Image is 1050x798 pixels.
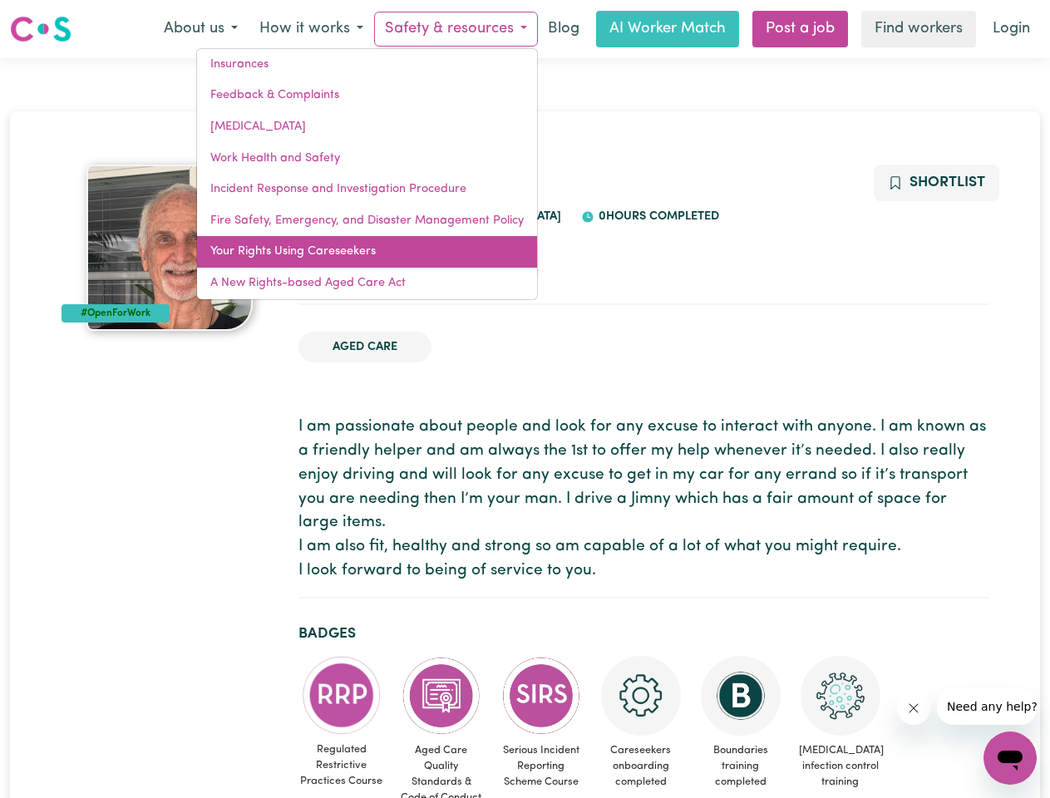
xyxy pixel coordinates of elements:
iframe: Button to launch messaging window [983,731,1037,785]
a: Post a job [752,11,848,47]
span: Need any help? [10,12,101,25]
div: Safety & resources [196,48,538,300]
a: Blog [538,11,589,47]
a: Careseekers logo [10,10,71,48]
a: Find workers [861,11,976,47]
div: #OpenForWork [62,304,170,323]
img: CS Academy: Boundaries in care and support work course completed [701,656,781,736]
a: [MEDICAL_DATA] [197,111,537,143]
span: 0 hours completed [594,210,719,223]
a: Your Rights Using Careseekers [197,236,537,268]
a: AI Worker Match [596,11,739,47]
button: About us [153,12,249,47]
img: Careseekers logo [10,14,71,44]
button: Add to shortlist [874,165,999,201]
a: Kenneth's profile picture'#OpenForWork [62,165,279,331]
span: [MEDICAL_DATA] infection control training [797,736,884,797]
h2: Badges [298,625,989,643]
a: Work Health and Safety [197,143,537,175]
p: I am passionate about people and look for any excuse to interact with anyone. I am known as a fri... [298,416,989,584]
a: A New Rights-based Aged Care Act [197,268,537,299]
img: CS Academy: Careseekers Onboarding course completed [601,656,681,736]
a: Insurances [197,49,537,81]
span: Serious Incident Reporting Scheme Course [498,736,584,797]
img: Kenneth [86,165,253,331]
button: Safety & resources [374,12,538,47]
span: Boundaries training completed [698,736,784,797]
li: Aged Care [298,332,431,363]
a: Incident Response and Investigation Procedure [197,174,537,205]
a: Fire Safety, Emergency, and Disaster Management Policy [197,205,537,237]
span: Careseekers onboarding completed [598,736,684,797]
img: CS Academy: COVID-19 Infection Control Training course completed [801,656,880,736]
iframe: Close message [897,692,930,725]
iframe: Message from company [937,688,1037,725]
a: Feedback & Complaints [197,80,537,111]
img: CS Academy: Aged Care Quality Standards & Code of Conduct course completed [402,656,481,736]
button: How it works [249,12,374,47]
a: Login [983,11,1040,47]
span: Regulated Restrictive Practices Course [298,735,385,796]
img: CS Academy: Serious Incident Reporting Scheme course completed [501,656,581,736]
span: Shortlist [910,175,985,190]
img: CS Academy: Regulated Restrictive Practices course completed [302,656,382,735]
